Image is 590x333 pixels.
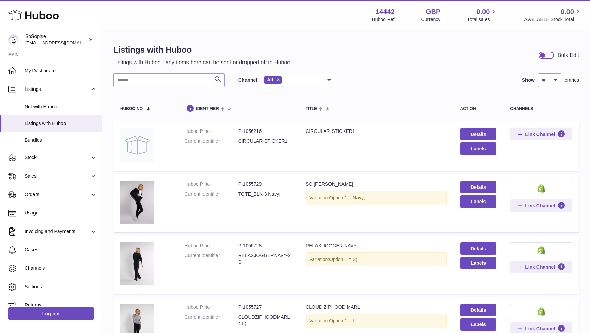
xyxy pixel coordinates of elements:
span: Bundles [25,137,97,143]
img: CIRCULAR-STICKER1 [120,128,154,162]
span: Listings [25,86,90,93]
div: Variation: [306,191,447,205]
button: Link Channel [510,261,572,273]
img: shopify-small.png [538,307,545,316]
p: Listings with Huboo - any items here can be sent or dropped off to Huboo. [113,59,292,66]
span: entries [565,77,579,83]
span: Returns [25,302,97,308]
a: Details [460,304,497,316]
span: Settings [25,283,97,290]
span: My Dashboard [25,68,97,74]
span: Total sales [467,16,497,23]
img: RELAX JOGGER NAVY [120,242,154,285]
span: 0.00 [477,7,490,16]
label: Show [522,77,535,83]
span: Invoicing and Payments [25,228,90,235]
span: Link Channel [525,264,555,270]
a: 0.00 Total sales [467,7,497,23]
span: Cases [25,247,97,253]
dt: Huboo P no [184,128,238,135]
dt: Huboo P no [184,181,238,188]
dd: TOTE_BLK-3 Navy; [238,191,292,197]
a: Log out [8,307,94,320]
span: Not with Huboo [25,103,97,110]
span: Option 1 = L; [329,318,357,323]
span: title [306,107,317,111]
div: CIRCULAR-STICKER1 [306,128,447,135]
dd: P-1056216 [238,128,292,135]
img: info@thebigclick.co.uk [8,34,18,45]
div: Bulk Edit [558,52,579,59]
div: action [460,107,497,111]
img: shopify-small.png [538,184,545,193]
span: Orders [25,191,90,198]
dd: CLOUDZIPHOODMARL-4 L; [238,314,292,327]
dd: CIRCULAR-STICKER1 [238,138,292,144]
dt: Current identifier [184,252,238,265]
a: Details [460,128,497,140]
div: SoSophie [25,33,87,46]
span: Link Channel [525,203,555,209]
span: Usage [25,210,97,216]
span: Option 1 = Navy; [329,195,365,200]
button: Labels [460,195,497,208]
strong: GBP [426,7,440,16]
dt: Current identifier [184,314,238,327]
span: AVAILABLE Stock Total [524,16,582,23]
span: Option 1 = S; [329,256,357,262]
button: Labels [460,142,497,155]
strong: 14442 [376,7,395,16]
a: Details [460,181,497,193]
div: Variation: [306,252,447,266]
dd: P-1055728 [238,242,292,249]
span: Sales [25,173,90,179]
button: Link Channel [510,199,572,212]
span: Link Channel [525,325,555,332]
span: 0.00 [561,7,574,16]
div: SO [PERSON_NAME] [306,181,447,188]
dd: RELAXJOGGERNAVY-2 S; [238,252,292,265]
dd: P-1055729 [238,181,292,188]
dt: Current identifier [184,191,238,197]
button: Labels [460,318,497,331]
span: Listings with Huboo [25,120,97,127]
a: 0.00 AVAILABLE Stock Total [524,7,582,23]
button: Labels [460,257,497,269]
h1: Listings with Huboo [113,44,292,55]
dt: Huboo P no [184,304,238,310]
div: Variation: [306,314,447,328]
span: identifier [196,107,219,111]
img: SO SOPHIE TOTE BLACK [120,181,154,224]
span: Channels [25,265,97,272]
label: Channel [238,77,257,83]
span: Stock [25,154,90,161]
button: Link Channel [510,128,572,140]
dt: Huboo P no [184,242,238,249]
a: Details [460,242,497,255]
span: Link Channel [525,131,555,137]
div: RELAX JOGGER NAVY [306,242,447,249]
div: channels [510,107,572,111]
div: Currency [421,16,441,23]
div: CLOUD ZIPHOOD MARL [306,304,447,310]
div: Huboo Ref [372,16,395,23]
dd: P-1055727 [238,304,292,310]
img: shopify-small.png [538,246,545,254]
span: Huboo no [120,107,143,111]
span: [EMAIL_ADDRESS][DOMAIN_NAME] [25,40,100,45]
dt: Current identifier [184,138,238,144]
span: All [267,77,273,82]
